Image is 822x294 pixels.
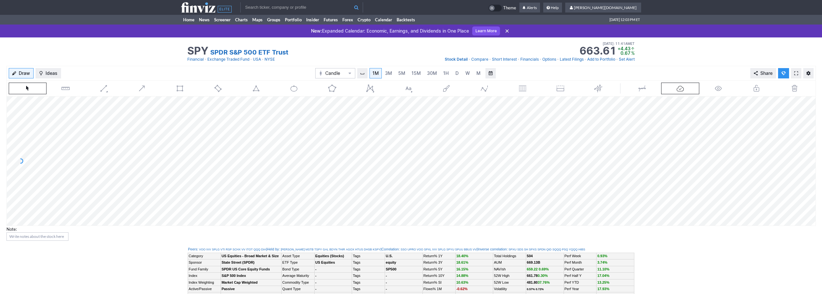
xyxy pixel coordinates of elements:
span: • [204,56,207,63]
span: 1H [443,70,449,76]
a: Fullscreen [791,68,801,78]
span: 11.10% [597,267,609,271]
a: Home [181,15,197,25]
button: Drawings Autosave: On [661,83,699,94]
a: Screener [212,15,233,25]
td: Volatility [493,286,526,292]
a: HTUS [355,248,363,252]
b: State Street (SPDR) [222,260,255,264]
span: Candle [325,70,345,76]
a: Backtests [394,15,417,25]
b: 481.80 [527,280,550,284]
a: Portfolio [283,15,304,25]
b: Equities (Stocks) [315,254,344,258]
button: Draw [9,68,34,78]
a: IVV [206,248,211,252]
td: Quant Type [282,286,315,292]
b: - [315,280,317,284]
a: Latest Filings [560,56,584,63]
a: Calendar [373,15,394,25]
a: UPRO [408,248,416,252]
span: M [476,70,481,76]
a: AGOX [346,248,354,252]
a: GAL [323,248,328,252]
td: Active/Passive [188,286,221,292]
span: Draw [19,70,30,76]
button: Range [485,68,496,78]
span: • [468,56,471,63]
a: D [452,68,462,78]
a: Financials [520,56,539,63]
a: News [197,15,212,25]
span: W [465,70,470,76]
button: Chart Settings [803,68,814,78]
span: [DATE] 12:03 PM ET [609,15,640,25]
a: SCHX [233,248,241,252]
td: Flows% 1M [422,286,455,292]
a: [PERSON_NAME][DOMAIN_NAME] [565,3,641,13]
a: Help [543,3,562,13]
b: - [315,267,317,271]
a: SPYU [446,248,454,252]
a: Maps [250,15,265,25]
h1: SPY [187,46,208,56]
td: Index Weighting [188,279,221,286]
td: Bond Type [282,266,315,272]
a: Insider [304,15,321,25]
td: Return% 3Y [422,259,455,266]
td: Sponsor [188,259,221,266]
span: 3M [385,70,392,76]
a: Add to Portfolio [587,56,615,63]
small: 0.57% 0.72% [527,288,544,291]
td: 52W Low [493,279,526,286]
a: USA [253,56,261,63]
b: - [386,287,387,291]
span: • [489,56,491,63]
a: Stock Detail [445,56,468,63]
span: 16.15% [456,267,468,271]
a: SPXL [424,248,432,252]
a: DHSB [364,248,372,252]
a: W [463,68,473,78]
b: US Equities - Broad Market & Size [222,254,279,258]
a: SQQQ [552,248,561,252]
a: SPUU [455,248,463,252]
td: Tags [352,266,385,272]
td: 52W High [493,273,526,279]
button: Text [389,83,427,94]
a: M [473,68,484,78]
td: ETF Type [282,259,315,266]
a: Futures [321,15,340,25]
a: Learn More [472,26,500,35]
td: Perf Quarter [564,266,597,272]
a: ITOT [246,248,253,252]
b: equity [386,260,396,264]
button: Ellipse [275,83,313,94]
td: Tags [352,286,385,292]
span: 0.30% [538,274,548,278]
button: Chart Type [315,68,355,78]
a: 15M [409,68,424,78]
a: MSTB [306,248,314,252]
div: Note: [6,226,816,232]
a: Peers [188,247,197,251]
button: XABCD [351,83,389,94]
button: Hide drawings [699,83,737,94]
a: Compare [471,56,488,63]
a: 1M [369,68,382,78]
b: US Equities [315,260,335,264]
a: Alerts [519,3,540,13]
button: Share [750,68,776,78]
span: 1M [372,70,379,76]
a: KSPY [373,248,380,252]
a: 1H [440,68,452,78]
a: VTI [220,248,225,252]
b: - [315,274,317,278]
a: TSPY [314,248,322,252]
span: 37.76% [538,280,550,284]
input: Search ticker, company or profile [240,2,363,13]
span: • [539,56,542,63]
a: QID [546,248,552,252]
a: Held by [267,247,279,251]
a: BBUS [464,248,472,252]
